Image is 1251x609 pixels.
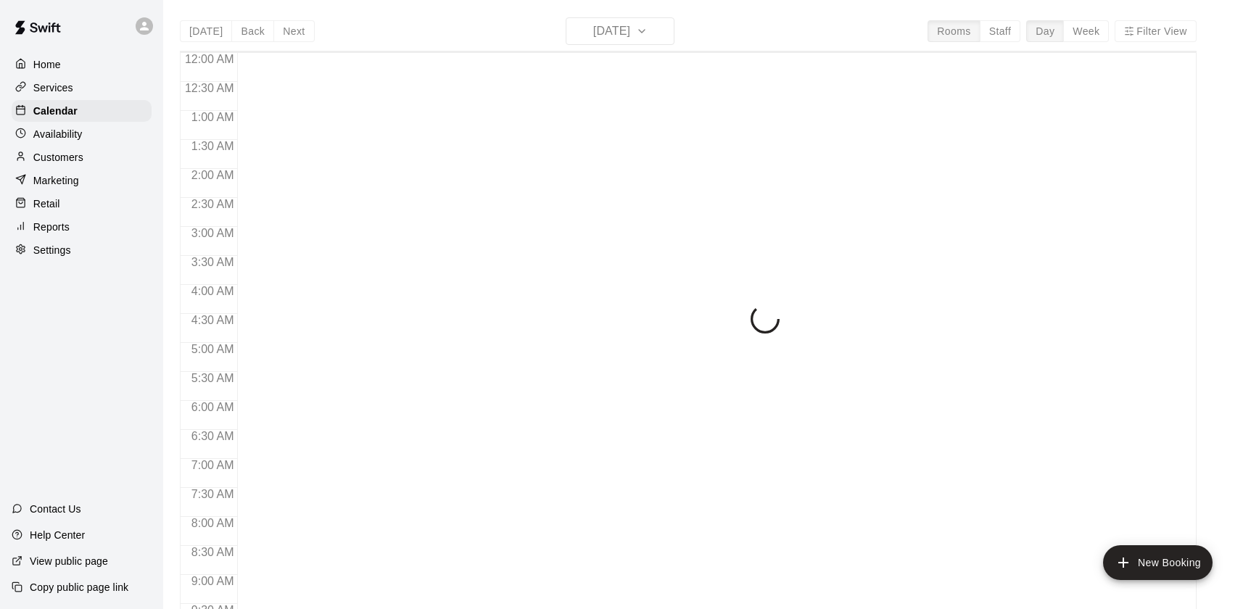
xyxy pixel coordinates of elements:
[188,198,238,210] span: 2:30 AM
[12,216,152,238] a: Reports
[33,173,79,188] p: Marketing
[33,150,83,165] p: Customers
[188,343,238,355] span: 5:00 AM
[12,100,152,122] a: Calendar
[188,488,238,500] span: 7:30 AM
[30,528,85,542] p: Help Center
[188,372,238,384] span: 5:30 AM
[188,546,238,558] span: 8:30 AM
[12,146,152,168] a: Customers
[181,53,238,65] span: 12:00 AM
[33,57,61,72] p: Home
[188,285,238,297] span: 4:00 AM
[33,220,70,234] p: Reports
[188,169,238,181] span: 2:00 AM
[188,227,238,239] span: 3:00 AM
[12,77,152,99] a: Services
[188,401,238,413] span: 6:00 AM
[33,80,73,95] p: Services
[188,314,238,326] span: 4:30 AM
[12,170,152,191] a: Marketing
[33,196,60,211] p: Retail
[188,111,238,123] span: 1:00 AM
[12,239,152,261] a: Settings
[188,517,238,529] span: 8:00 AM
[30,554,108,568] p: View public page
[188,430,238,442] span: 6:30 AM
[1103,545,1213,580] button: add
[188,575,238,587] span: 9:00 AM
[33,127,83,141] p: Availability
[33,104,78,118] p: Calendar
[12,193,152,215] a: Retail
[188,140,238,152] span: 1:30 AM
[188,256,238,268] span: 3:30 AM
[33,243,71,257] p: Settings
[30,502,81,516] p: Contact Us
[30,580,128,594] p: Copy public page link
[181,82,238,94] span: 12:30 AM
[12,123,152,145] a: Availability
[12,54,152,75] a: Home
[188,459,238,471] span: 7:00 AM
